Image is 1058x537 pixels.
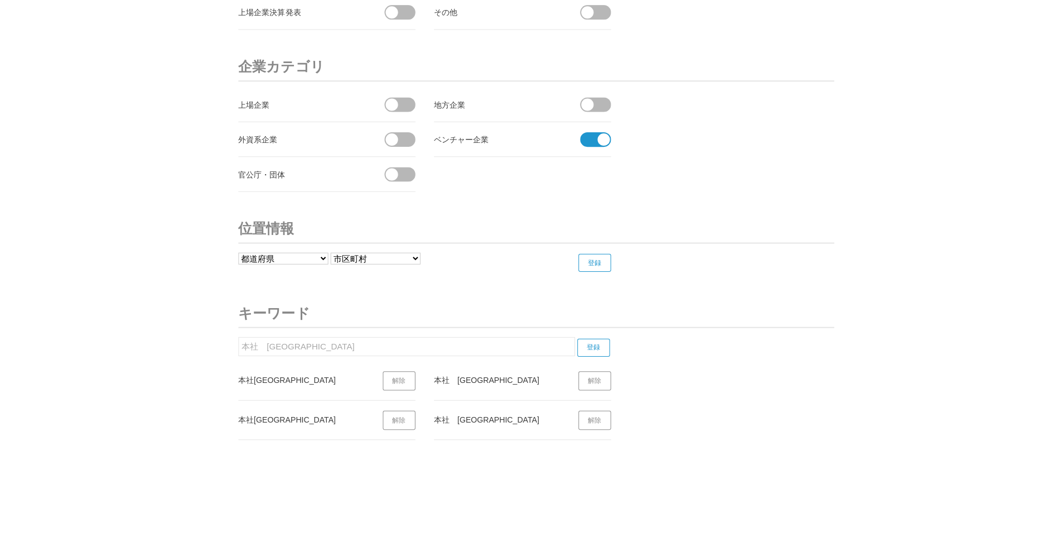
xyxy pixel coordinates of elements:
[431,131,556,145] div: ベンチャー企業
[236,131,362,145] div: 外資系企業
[573,336,605,354] input: 登録
[380,368,412,387] a: 解除
[574,407,606,426] a: 解除
[236,97,362,111] div: 上場企業
[236,296,828,325] h3: キーワード
[431,5,556,19] div: その他
[236,52,828,81] h3: 企業カテゴリ
[574,252,606,270] input: 登録
[431,97,556,111] div: 地方企業
[236,370,362,384] div: 本社[GEOGRAPHIC_DATA]
[574,368,606,387] a: 解除
[431,370,556,384] div: 本社 [GEOGRAPHIC_DATA]
[431,409,556,423] div: 本社 [GEOGRAPHIC_DATA]
[236,334,571,353] input: キーワードを入力
[236,409,362,423] div: 本社[GEOGRAPHIC_DATA]
[236,166,362,180] div: 官公庁・団体
[236,213,828,242] h3: 位置情報
[236,5,362,19] div: 上場企業決算発表
[380,407,412,426] a: 解除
